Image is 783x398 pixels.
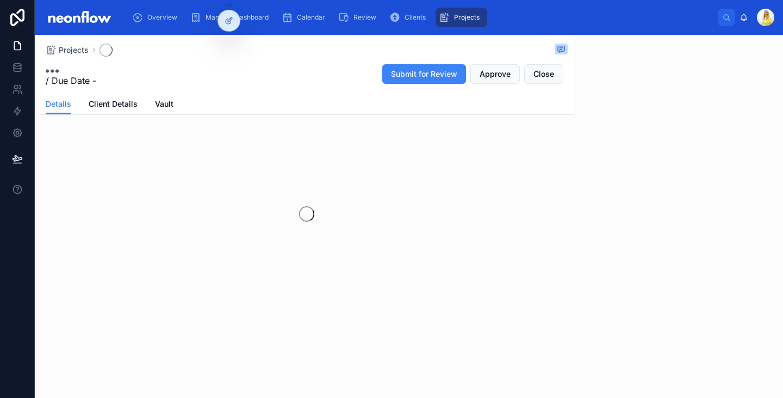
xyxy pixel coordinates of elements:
a: Details [46,94,71,115]
a: Clients [386,8,433,27]
a: Manager Dashboard [187,8,276,27]
span: Vault [155,99,173,109]
a: Review [335,8,384,27]
a: Projects [436,8,487,27]
span: Client Details [89,99,138,109]
a: Calendar [278,8,333,27]
span: / Due Date - [46,74,96,87]
button: Close [524,64,563,84]
span: Projects [59,45,89,56]
span: Review [353,13,376,22]
a: Vault [155,94,173,116]
span: Overview [147,13,177,22]
a: Overview [129,8,185,27]
button: Approve [470,64,520,84]
span: Clients [405,13,426,22]
span: Calendar [297,13,325,22]
span: Submit for Review [391,69,457,79]
span: Close [533,69,554,79]
a: Client Details [89,94,138,116]
span: Details [46,99,71,109]
span: Projects [454,13,480,22]
div: scrollable content [123,5,718,29]
span: Approve [480,69,511,79]
a: Projects [46,45,89,56]
img: App logo [43,9,115,26]
button: Submit for Review [382,64,466,84]
span: Manager Dashboard [206,13,269,22]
